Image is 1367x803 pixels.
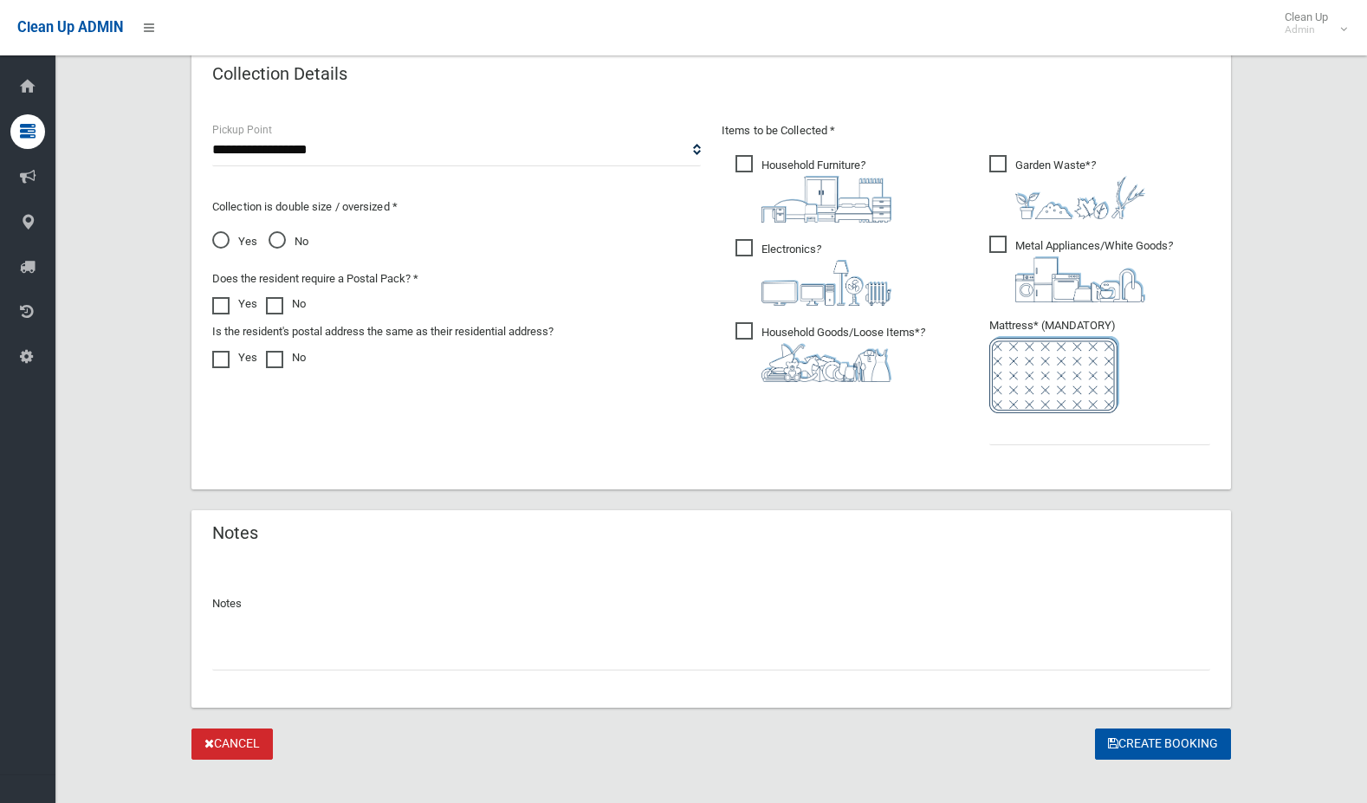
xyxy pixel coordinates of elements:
[1015,176,1145,219] img: 4fd8a5c772b2c999c83690221e5242e0.png
[212,231,257,252] span: Yes
[735,155,891,223] span: Household Furniture
[191,729,273,761] a: Cancel
[735,239,891,306] span: Electronics
[761,159,891,223] i: ?
[735,322,925,382] span: Household Goods/Loose Items*
[266,347,306,368] label: No
[761,260,891,306] img: 394712a680b73dbc3d2a6a3a7ffe5a07.png
[761,243,891,306] i: ?
[989,236,1173,302] span: Metal Appliances/White Goods
[1276,10,1345,36] span: Clean Up
[266,294,306,314] label: No
[1015,256,1145,302] img: 36c1b0289cb1767239cdd3de9e694f19.png
[761,176,891,223] img: aa9efdbe659d29b613fca23ba79d85cb.png
[1285,23,1328,36] small: Admin
[212,593,1210,614] p: Notes
[761,326,925,382] i: ?
[191,57,368,91] header: Collection Details
[17,19,123,36] span: Clean Up ADMIN
[1015,239,1173,302] i: ?
[989,336,1119,413] img: e7408bece873d2c1783593a074e5cb2f.png
[212,197,701,217] p: Collection is double size / oversized *
[1015,159,1145,219] i: ?
[212,269,418,289] label: Does the resident require a Postal Pack? *
[722,120,1210,141] p: Items to be Collected *
[989,319,1210,413] span: Mattress* (MANDATORY)
[269,231,308,252] span: No
[761,343,891,382] img: b13cc3517677393f34c0a387616ef184.png
[212,347,257,368] label: Yes
[989,155,1145,219] span: Garden Waste*
[212,294,257,314] label: Yes
[212,321,554,342] label: Is the resident's postal address the same as their residential address?
[1095,729,1231,761] button: Create Booking
[191,516,279,550] header: Notes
